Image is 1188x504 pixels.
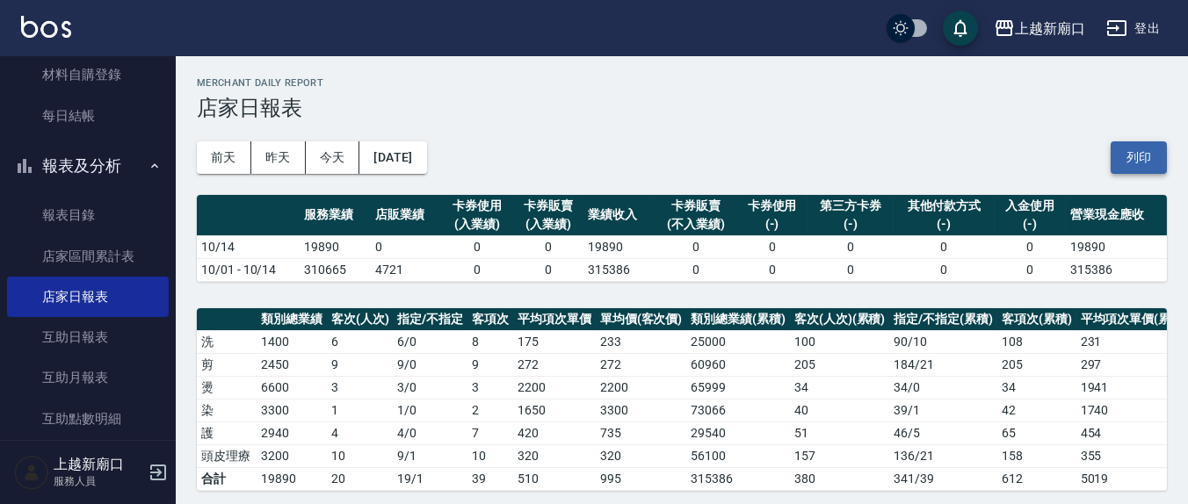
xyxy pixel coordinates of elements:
td: 510 [513,467,596,490]
div: 入金使用 [999,197,1061,215]
td: 0 [808,258,894,281]
td: 1 [327,399,394,421]
td: 0 [995,258,1066,281]
td: 染 [197,399,257,421]
div: 卡券使用 [446,197,509,215]
div: 卡券販賣 [518,197,580,215]
div: (入業績) [446,215,509,234]
td: 420 [513,421,596,444]
td: 洗 [197,330,257,353]
td: 34 [997,376,1076,399]
td: 10 [327,444,394,467]
td: 0 [736,258,808,281]
td: 1400 [257,330,327,353]
td: 3200 [257,444,327,467]
td: 3 / 0 [393,376,467,399]
div: 卡券使用 [741,197,803,215]
td: 1650 [513,399,596,421]
td: 40 [790,399,890,421]
th: 單均價(客次價) [596,308,687,331]
a: 互助日報表 [7,317,169,357]
button: 列印 [1111,141,1167,174]
button: 登出 [1099,12,1167,45]
td: 6 [327,330,394,353]
td: 108 [997,330,1076,353]
h2: Merchant Daily Report [197,77,1167,89]
td: 2940 [257,421,327,444]
td: 0 [736,235,808,258]
h5: 上越新廟口 [54,456,143,473]
td: 272 [513,353,596,376]
td: 39 [467,467,513,490]
td: 0 [995,235,1066,258]
td: 6 / 0 [393,330,467,353]
td: 2200 [513,376,596,399]
td: 205 [790,353,890,376]
td: 19890 [257,467,327,490]
div: (入業績) [518,215,580,234]
button: 前天 [197,141,251,174]
td: 320 [513,444,596,467]
td: 2200 [596,376,687,399]
td: 0 [442,258,513,281]
td: 9 / 1 [393,444,467,467]
td: 34 [790,376,890,399]
div: 第三方卡券 [812,197,889,215]
th: 客次(人次)(累積) [790,308,890,331]
button: 上越新廟口 [987,11,1092,47]
td: 19890 [1066,235,1167,258]
td: 51 [790,421,890,444]
td: 20 [327,467,394,490]
th: 客次(人次) [327,308,394,331]
button: save [943,11,978,46]
td: 25000 [686,330,790,353]
div: (-) [999,215,1061,234]
table: a dense table [197,195,1167,282]
td: 310665 [300,258,371,281]
td: 341/39 [889,467,997,490]
button: [DATE] [359,141,426,174]
td: 剪 [197,353,257,376]
td: 0 [894,235,995,258]
td: 56100 [686,444,790,467]
button: 昨天 [251,141,306,174]
img: Logo [21,16,71,38]
td: 9 / 0 [393,353,467,376]
td: 合計 [197,467,257,490]
td: 10/01 - 10/14 [197,258,300,281]
a: 互助業績報表 [7,439,169,479]
div: (不入業績) [659,215,732,234]
div: 上越新廟口 [1015,18,1085,40]
td: 10 [467,444,513,467]
td: 0 [513,258,584,281]
button: 報表及分析 [7,143,169,189]
td: 10/14 [197,235,300,258]
td: 175 [513,330,596,353]
td: 0 [894,258,995,281]
td: 2 [467,399,513,421]
td: 頭皮理療 [197,444,257,467]
td: 燙 [197,376,257,399]
td: 320 [596,444,687,467]
th: 類別總業績 [257,308,327,331]
td: 4 [327,421,394,444]
td: 0 [513,235,584,258]
td: 34 / 0 [889,376,997,399]
td: 0 [655,258,736,281]
td: 380 [790,467,890,490]
td: 157 [790,444,890,467]
th: 店販業績 [371,195,442,236]
h3: 店家日報表 [197,96,1167,120]
th: 客項次 [467,308,513,331]
th: 客項次(累積) [997,308,1076,331]
td: 73066 [686,399,790,421]
button: 今天 [306,141,360,174]
div: 其他付款方式 [898,197,990,215]
div: 卡券販賣 [659,197,732,215]
td: 9 [327,353,394,376]
td: 315386 [686,467,790,490]
td: 19/1 [393,467,467,490]
td: 4 / 0 [393,421,467,444]
th: 營業現金應收 [1066,195,1167,236]
td: 39 / 1 [889,399,997,421]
